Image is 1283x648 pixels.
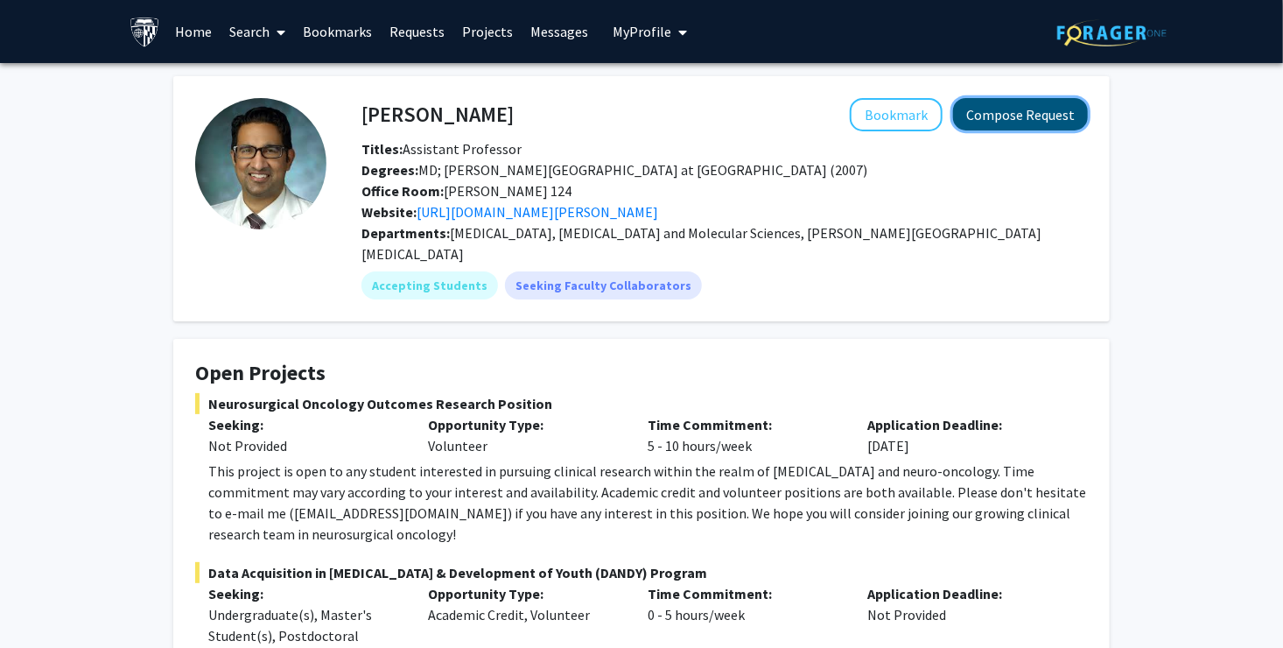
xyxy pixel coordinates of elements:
[428,414,621,435] p: Opportunity Type:
[208,461,1088,545] div: This project is open to any student interested in pursuing clinical research within the realm of ...
[195,361,1088,386] h4: Open Projects
[415,414,634,456] div: Volunteer
[855,414,1075,456] div: [DATE]
[868,583,1062,604] p: Application Deadline:
[221,1,295,62] a: Search
[361,161,867,179] span: MD; [PERSON_NAME][GEOGRAPHIC_DATA] at [GEOGRAPHIC_DATA] (2007)
[522,1,598,62] a: Messages
[208,583,402,604] p: Seeking:
[505,271,702,299] mat-chip: Seeking Faculty Collaborators
[361,161,418,179] b: Degrees:
[361,271,498,299] mat-chip: Accepting Students
[195,98,326,229] img: Profile Picture
[361,224,450,242] b: Departments:
[13,569,74,635] iframe: Chat
[850,98,943,131] button: Add Raj Mukherjee to Bookmarks
[361,182,571,200] span: [PERSON_NAME] 124
[382,1,454,62] a: Requests
[953,98,1088,130] button: Compose Request to Raj Mukherjee
[649,583,842,604] p: Time Commitment:
[361,224,1041,263] span: [MEDICAL_DATA], [MEDICAL_DATA] and Molecular Sciences, [PERSON_NAME][GEOGRAPHIC_DATA][MEDICAL_DATA]
[428,583,621,604] p: Opportunity Type:
[361,140,522,158] span: Assistant Professor
[208,414,402,435] p: Seeking:
[454,1,522,62] a: Projects
[361,203,417,221] b: Website:
[361,98,514,130] h4: [PERSON_NAME]
[868,414,1062,435] p: Application Deadline:
[208,435,402,456] div: Not Provided
[361,140,403,158] b: Titles:
[613,23,672,40] span: My Profile
[167,1,221,62] a: Home
[1057,19,1167,46] img: ForagerOne Logo
[417,203,658,221] a: Opens in a new tab
[195,393,1088,414] span: Neurosurgical Oncology Outcomes Research Position
[130,17,160,47] img: Johns Hopkins University Logo
[649,414,842,435] p: Time Commitment:
[195,562,1088,583] span: Data Acquisition in [MEDICAL_DATA] & Development of Youth (DANDY) Program
[361,182,444,200] b: Office Room:
[635,414,855,456] div: 5 - 10 hours/week
[295,1,382,62] a: Bookmarks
